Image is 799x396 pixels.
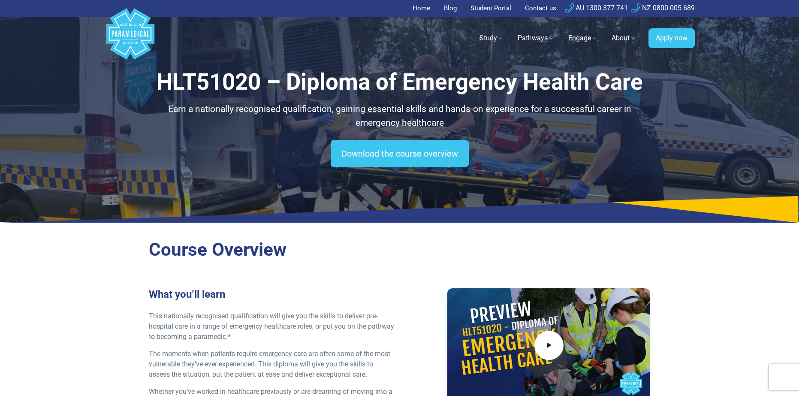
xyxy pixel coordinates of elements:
a: Australian Paramedical College [105,17,156,60]
p: This nationally recognised qualification will give you the skills to deliver pre-hospital care in... [149,311,395,342]
a: Study [474,26,509,50]
a: Apply now [648,28,695,48]
a: Download the course overview [331,140,469,167]
p: Earn a nationally recognised qualification, gaining essential skills and hands-on experience for ... [149,103,651,130]
a: NZ 0800 005 689 [631,4,695,12]
p: The moments when patients require emergency care are often some of the most vulnerable they’ve ev... [149,349,395,380]
a: AU 1300 377 741 [565,4,628,12]
h2: Course Overview [149,239,651,261]
h1: HLT51020 – Diploma of Emergency Health Care [149,69,651,96]
a: Pathways [513,26,560,50]
a: About [606,26,642,50]
a: Engage [563,26,603,50]
h3: What you’ll learn [149,288,395,301]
